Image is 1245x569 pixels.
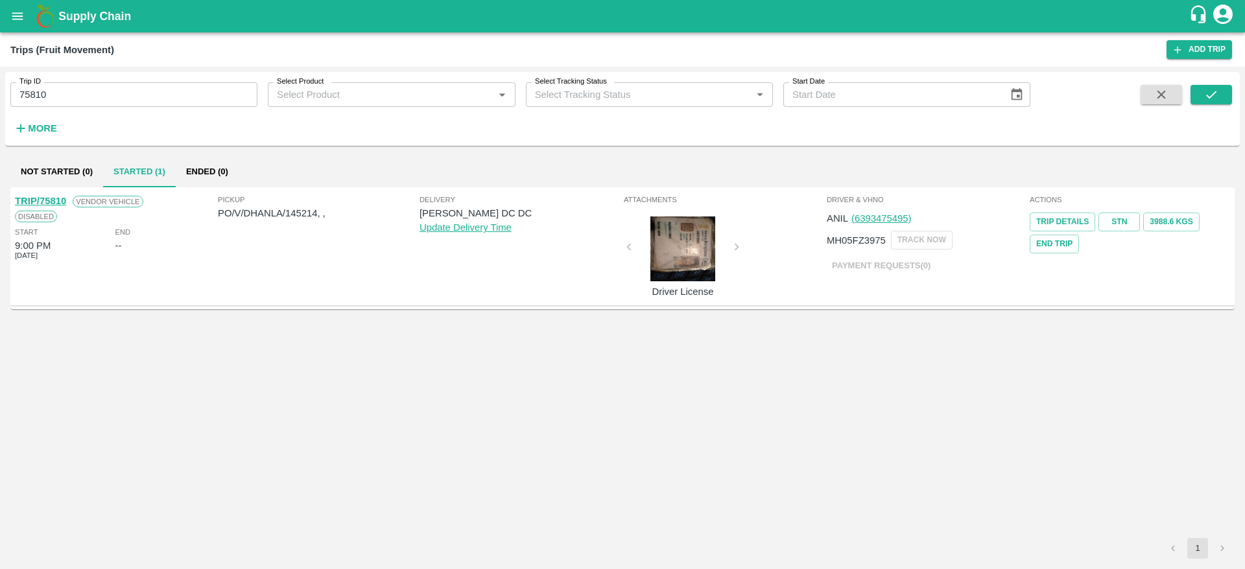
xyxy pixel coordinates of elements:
button: Ended (0) [176,156,239,187]
button: Not Started (0) [10,156,103,187]
input: Select Tracking Status [530,86,731,103]
span: Driver & VHNo [827,194,1027,205]
button: open drawer [3,1,32,31]
span: [DATE] [15,250,38,261]
span: End [115,226,131,238]
button: More [10,117,60,139]
span: Vendor Vehicle [73,196,143,207]
b: Supply Chain [58,10,131,23]
a: (6393475495) [851,213,911,224]
p: Driver License [634,284,731,299]
a: Trip Details [1030,213,1095,231]
div: -- [115,238,122,253]
button: Choose date [1004,82,1029,107]
label: Start Date [792,76,825,87]
input: Enter Trip ID [10,82,257,107]
span: Actions [1030,194,1230,205]
a: STN [1098,213,1140,231]
input: Start Date [783,82,999,107]
button: Tracking Url [1030,235,1079,253]
a: TRIP/75810 [15,196,66,206]
span: Start [15,226,38,238]
p: PO/V/DHANLA/145214, , [218,206,420,220]
button: page 1 [1187,538,1208,559]
a: Supply Chain [58,7,1189,25]
button: Open [752,86,768,103]
span: Attachments [624,194,824,205]
a: Update Delivery Time [420,222,512,233]
div: 9:00 PM [15,238,51,253]
p: [PERSON_NAME] DC DC [420,206,621,220]
nav: pagination navigation [1161,538,1235,559]
input: Select Product [272,86,490,103]
button: Open [493,86,510,103]
a: Add Trip [1167,40,1232,59]
span: Pickup [218,194,420,205]
button: Started (1) [103,156,176,187]
span: Disabled [15,211,57,222]
p: MH05FZ3975 [827,233,886,248]
div: Trips (Fruit Movement) [10,41,114,58]
strong: More [28,123,57,134]
label: Select Product [277,76,324,87]
label: Select Tracking Status [535,76,607,87]
div: account of current user [1211,3,1235,30]
label: Trip ID [19,76,41,87]
span: ANIL [827,213,848,224]
span: Delivery [420,194,621,205]
button: 3988.6 Kgs [1143,213,1199,231]
img: logo [32,3,58,29]
div: customer-support [1189,5,1211,28]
